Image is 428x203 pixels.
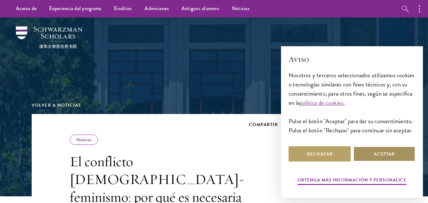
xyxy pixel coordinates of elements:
[297,177,406,183] font: Obtenga más información y personalice
[289,54,309,64] font: Aviso
[289,71,414,107] font: Nosotros y terceros seleccionados utilizamos cookies o tecnologías similares con fines técnicos y...
[16,5,36,12] font: Acerca de
[307,151,333,157] font: Rechazar
[289,146,351,162] button: Rechazar
[249,122,288,128] button: Compartir
[76,136,91,143] a: Noticias
[49,5,101,12] font: Experiencia del programa
[249,121,278,128] font: Compartir
[114,5,132,12] font: Eruditos
[374,151,395,157] font: Aceptar
[182,5,219,12] font: Antiguos alumnos
[353,146,415,162] button: Aceptar
[232,5,250,12] font: Noticias
[16,26,82,48] img: Becarios Schwarzman
[297,175,406,186] button: Obtenga más información y personalice
[289,117,413,135] font: Pulse el botón "Aceptar" para dar su consentimiento. Pulse el botón "Rechazar" para continuar sin...
[32,102,81,109] a: Volver a Noticias
[300,98,343,107] a: política de cookies
[144,5,169,12] font: Admisiones
[343,98,345,107] font: .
